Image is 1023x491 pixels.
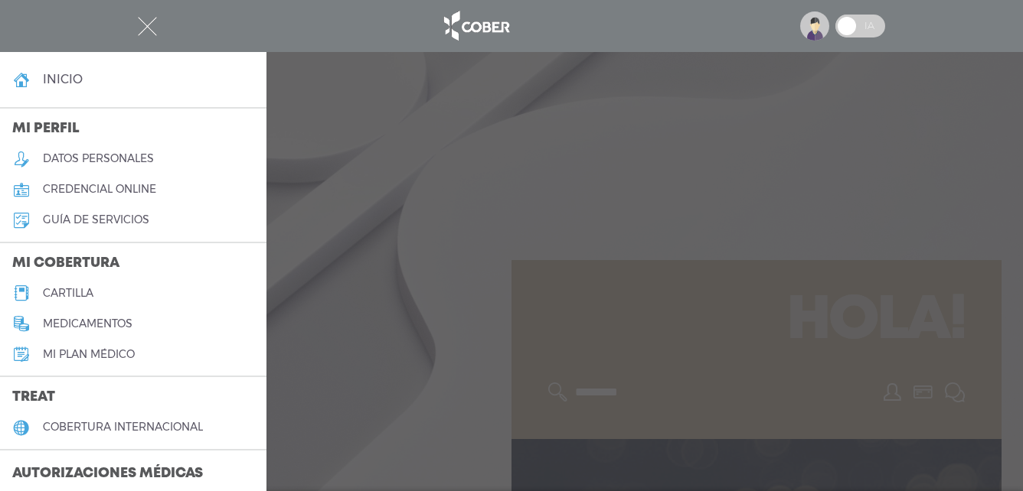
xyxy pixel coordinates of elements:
[43,348,135,361] h5: Mi plan médico
[138,17,157,36] img: Cober_menu-close-white.svg
[43,183,156,196] h5: credencial online
[800,11,829,41] img: profile-placeholder.svg
[43,213,149,226] h5: guía de servicios
[436,8,516,44] img: logo_cober_home-white.png
[43,152,154,165] h5: datos personales
[43,72,83,86] h4: inicio
[43,287,93,300] h5: cartilla
[43,317,132,330] h5: medicamentos
[43,421,203,434] h5: cobertura internacional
